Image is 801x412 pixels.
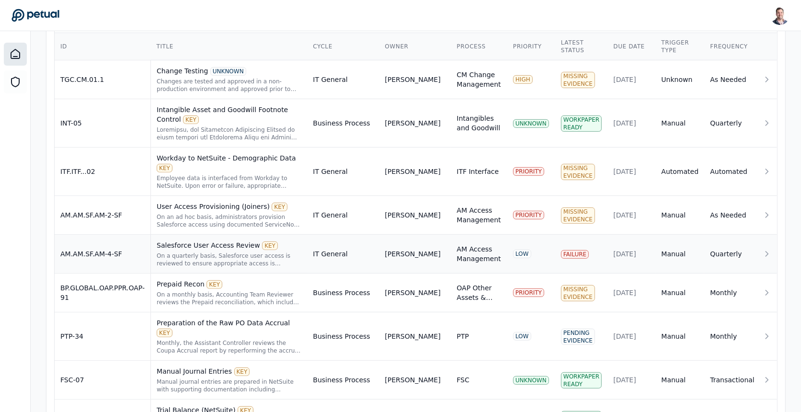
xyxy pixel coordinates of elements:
div: [PERSON_NAME] [385,332,440,341]
td: INT-05 [55,99,151,148]
td: Manual [656,99,705,148]
th: Trigger Type [656,33,705,60]
td: TGC.CM.01.1 [55,60,151,99]
div: KEY [157,164,172,172]
td: IT General [307,60,379,99]
div: [PERSON_NAME] [385,288,440,298]
div: LOW [513,250,531,258]
td: Automated [704,148,760,196]
div: PRIORITY [513,211,544,219]
div: Quarterly, the Functional Accounting Manager or above reviews the Intangible Asset and Goodwill f... [157,126,301,141]
div: [PERSON_NAME] [385,75,440,84]
th: Priority [507,33,555,60]
td: IT General [307,148,379,196]
div: Manual Journal Entries [157,366,301,376]
div: PTP [457,332,469,341]
div: Preparation of the Raw PO Data Accrual [157,318,301,337]
div: Change Testing [157,66,301,76]
div: KEY [272,203,287,211]
div: On a quarterly basis, Salesforce user access is reviewed to ensure appropriate access is maintain... [157,252,301,267]
td: Transactional [704,361,760,400]
td: Unknown [656,60,705,99]
div: Failure [561,250,589,259]
th: Title [151,33,308,60]
div: AM Access Management [457,206,502,225]
div: Missing Evidence [561,285,595,301]
div: Intangibles and Goodwill [457,114,502,133]
div: [PERSON_NAME] [385,118,440,128]
div: [DATE] [614,332,650,341]
td: FSC-07 [55,361,151,400]
div: OAP Other Assets & Prepaids [457,283,502,302]
div: UNKNOWN [513,376,549,385]
div: PRIORITY [513,167,544,176]
a: Dashboard [4,43,27,66]
div: CM Change Management [457,70,502,89]
th: Process [451,33,507,60]
div: [PERSON_NAME] [385,167,440,176]
td: AM.AM.SF.AM-4-SF [55,235,151,274]
div: Workpaper Ready [561,372,602,389]
td: AM.AM.SF.AM-2-SF [55,196,151,235]
th: Due Date [608,33,656,60]
div: [PERSON_NAME] [385,249,440,259]
div: [PERSON_NAME] [385,210,440,220]
div: Manual journal entries are prepared in NetSuite with supporting documentation including transacti... [157,378,301,393]
div: On a monthly basis, Accounting Team Reviewer reviews the Prepaid reconciliation, which includes a... [157,291,301,306]
div: Missing Evidence [561,72,595,88]
th: Latest Status [555,33,608,60]
td: Business Process [307,312,379,361]
div: Pending Evidence [561,329,595,345]
th: Cycle [307,33,379,60]
td: Manual [656,361,705,400]
td: IT General [307,235,379,274]
div: [PERSON_NAME] [385,375,440,385]
td: Quarterly [704,235,760,274]
div: Monthly, the Assistant Controller reviews the Coupa Accrual report by reperforming the accrual st... [157,339,301,355]
div: Missing Evidence [561,164,595,180]
td: Monthly [704,312,760,361]
div: [DATE] [614,210,650,220]
a: SOC [4,70,27,93]
div: AM Access Management [457,244,502,263]
div: Workday to NetSuite - Demographic Data [157,153,301,172]
div: [DATE] [614,75,650,84]
td: IT General [307,196,379,235]
td: BP.GLOBAL.OAP.PPR.OAP-91 [55,274,151,312]
div: FSC [457,375,469,385]
img: Snir Kodesh [770,6,790,25]
div: Employee data is interfaced from Workday to NetSuite. Upon error or failure, appropriate personne... [157,174,301,190]
td: ITF.ITF...02 [55,148,151,196]
div: Intangible Asset and Goodwill Footnote Control [157,105,301,124]
a: Go to Dashboard [11,9,59,22]
td: Automated [656,148,705,196]
td: Quarterly [704,99,760,148]
div: KEY [234,367,250,376]
div: HIGH [513,75,533,84]
td: As Needed [704,196,760,235]
div: Workpaper Ready [561,115,602,132]
div: UNKNOWN [210,67,246,76]
div: Prepaid Recon [157,279,301,289]
td: Business Process [307,361,379,400]
div: KEY [183,115,199,124]
div: KEY [262,241,278,250]
th: Frequency [704,33,760,60]
th: ID [55,33,151,60]
div: [DATE] [614,118,650,128]
div: [DATE] [614,375,650,385]
div: UNKNOWN [513,119,549,128]
div: Changes are tested and approved in a non-production environment and approved prior to being imple... [157,78,301,93]
td: Business Process [307,99,379,148]
div: KEY [206,280,222,289]
div: [DATE] [614,249,650,259]
div: KEY [157,329,172,337]
div: User Access Provisioning (Joiners) [157,202,301,211]
div: LOW [513,332,531,341]
div: Salesforce User Access Review [157,240,301,250]
div: PRIORITY [513,288,544,297]
div: On an ad hoc basis, administrators provision Salesforce access using documented ServiceNow approv... [157,213,301,229]
td: PTP-34 [55,312,151,361]
td: Manual [656,274,705,312]
div: [DATE] [614,288,650,298]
